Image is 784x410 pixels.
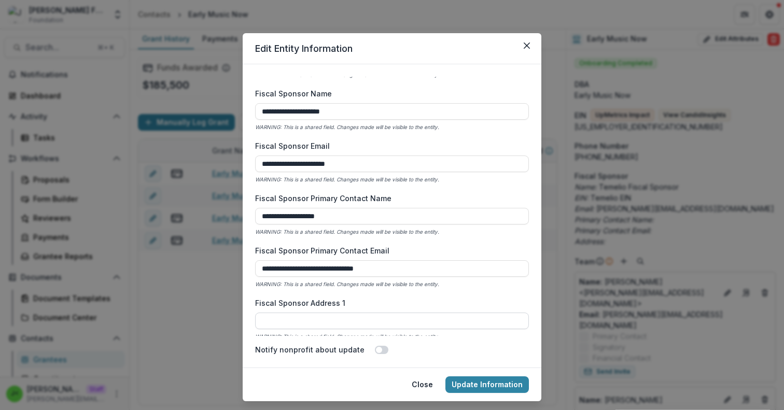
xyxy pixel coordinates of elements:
[519,37,535,54] button: Close
[255,124,439,130] i: WARNING: This is a shared field. Changes made will be visible to the entity.
[255,229,439,235] i: WARNING: This is a shared field. Changes made will be visible to the entity.
[255,88,523,99] label: Fiscal Sponsor Name
[255,298,523,308] label: Fiscal Sponsor Address 1
[255,193,523,204] label: Fiscal Sponsor Primary Contact Name
[255,140,523,151] label: Fiscal Sponsor Email
[445,376,529,393] button: Update Information
[243,33,541,64] header: Edit Entity Information
[405,376,439,393] button: Close
[255,176,439,182] i: WARNING: This is a shared field. Changes made will be visible to the entity.
[255,344,365,355] label: Notify nonprofit about update
[255,333,439,340] i: WARNING: This is a shared field. Changes made will be visible to the entity.
[255,245,523,256] label: Fiscal Sponsor Primary Contact Email
[255,281,439,287] i: WARNING: This is a shared field. Changes made will be visible to the entity.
